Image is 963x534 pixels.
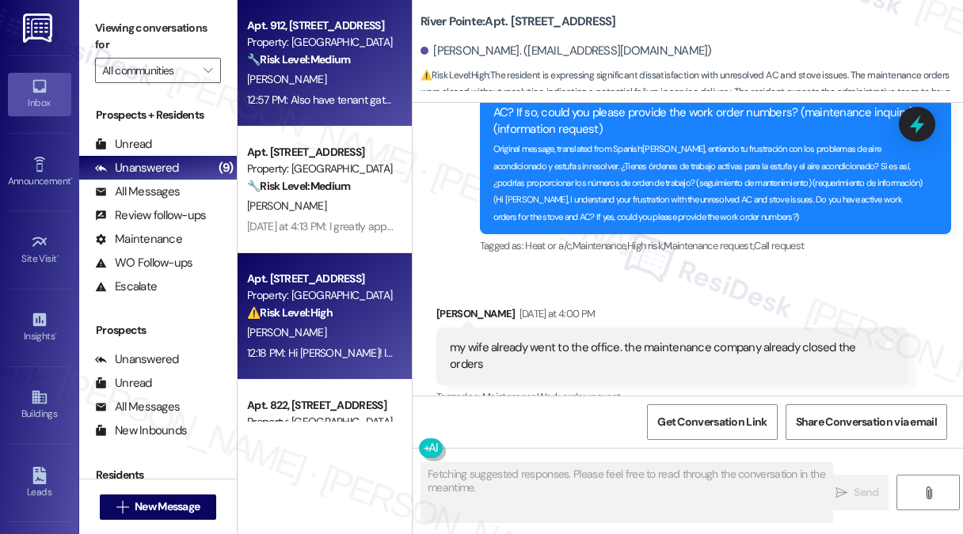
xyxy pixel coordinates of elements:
span: Maintenance , [573,239,627,252]
div: Maintenance [95,231,182,248]
div: Escalate [95,278,157,295]
div: [DATE] at 4:00 PM [516,305,596,322]
i:  [835,487,847,499]
span: : The resident is expressing significant dissatisfaction with unresolved AC and stove issues. The... [421,67,963,135]
span: New Message [135,498,200,515]
div: Prospects + Residents [79,107,237,123]
div: Tagged as: [436,385,908,408]
label: Viewing conversations for [95,16,221,58]
button: Send [825,475,889,510]
a: Buildings [8,384,71,426]
div: WO Follow-ups [95,255,192,271]
b: River Pointe: Apt. [STREET_ADDRESS] [421,13,616,30]
div: Apt. 912, [STREET_ADDRESS] [247,17,394,34]
div: All Messages [95,184,180,200]
span: Get Conversation Link [657,414,767,430]
span: • [70,173,73,184]
div: Unanswered [95,351,179,368]
div: Apt. [STREET_ADDRESS] [247,271,394,287]
span: Maintenance request , [664,239,754,252]
div: my wife already went to the office. the maintenance company already closed the orders [450,339,883,373]
span: Call request [754,239,804,252]
div: Property: [GEOGRAPHIC_DATA] [247,161,394,177]
a: Site Visit • [8,229,71,271]
button: Share Conversation via email [786,404,947,440]
div: New Inbounds [95,422,187,439]
span: Send [854,484,878,501]
div: Review follow-ups [95,207,206,224]
i:  [923,487,934,499]
div: Residents [79,467,237,483]
div: Property: [GEOGRAPHIC_DATA] [247,34,394,51]
div: Property: [GEOGRAPHIC_DATA] [247,287,394,304]
button: New Message [100,494,217,520]
img: ResiDesk Logo [23,13,55,43]
i:  [204,64,212,77]
strong: ⚠️ Risk Level: High [421,69,489,81]
div: Apt. [STREET_ADDRESS] [247,144,394,161]
span: • [55,328,57,339]
span: • [57,251,59,262]
div: Apt. 822, [STREET_ADDRESS] [247,397,394,414]
div: (9) [215,156,237,180]
div: Prospects [79,322,237,339]
span: [PERSON_NAME] [247,325,326,339]
div: Property: [GEOGRAPHIC_DATA] [247,414,394,430]
span: Heat or a/c , [525,239,572,252]
span: [PERSON_NAME] [247,72,326,86]
div: Unread [95,375,152,392]
div: [PERSON_NAME] [436,305,908,328]
a: Leads [8,462,71,505]
a: Inbox [8,73,71,116]
input: All communities [102,58,196,83]
span: Share Conversation via email [796,414,937,430]
div: Tagged as: [480,234,952,257]
div: Translated message: Hi [PERSON_NAME], I understand your frustration with the unresolved AC and st... [493,70,927,138]
div: All Messages [95,399,180,415]
strong: 🔧 Risk Level: Medium [247,179,350,193]
span: High risk , [627,239,664,252]
div: 12:57 PM: Also have tenant gate codes my phone died on the way home I ride a motorcycle n had to ... [247,93,827,107]
div: [PERSON_NAME]. ([EMAIL_ADDRESS][DOMAIN_NAME]) [421,43,712,59]
i:  [116,501,128,513]
span: Work order request [537,390,620,403]
a: Insights • [8,306,71,349]
textarea: Fetching suggested responses. Please feel free to read through the conversation in the meantime. [421,463,832,522]
strong: 🔧 Risk Level: Medium [247,52,350,66]
span: [PERSON_NAME] [247,199,326,213]
span: Maintenance , [482,390,537,403]
div: [DATE] at 4:13 PM: I greatly appreciate everything you are doing. [247,219,537,233]
button: Get Conversation Link [647,404,777,440]
div: Unread [95,136,152,153]
sub: Original message, translated from Spanish : [PERSON_NAME], entiendo tu frustración con los proble... [493,143,923,222]
div: Unanswered [95,160,179,176]
strong: ⚠️ Risk Level: High [247,305,333,320]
